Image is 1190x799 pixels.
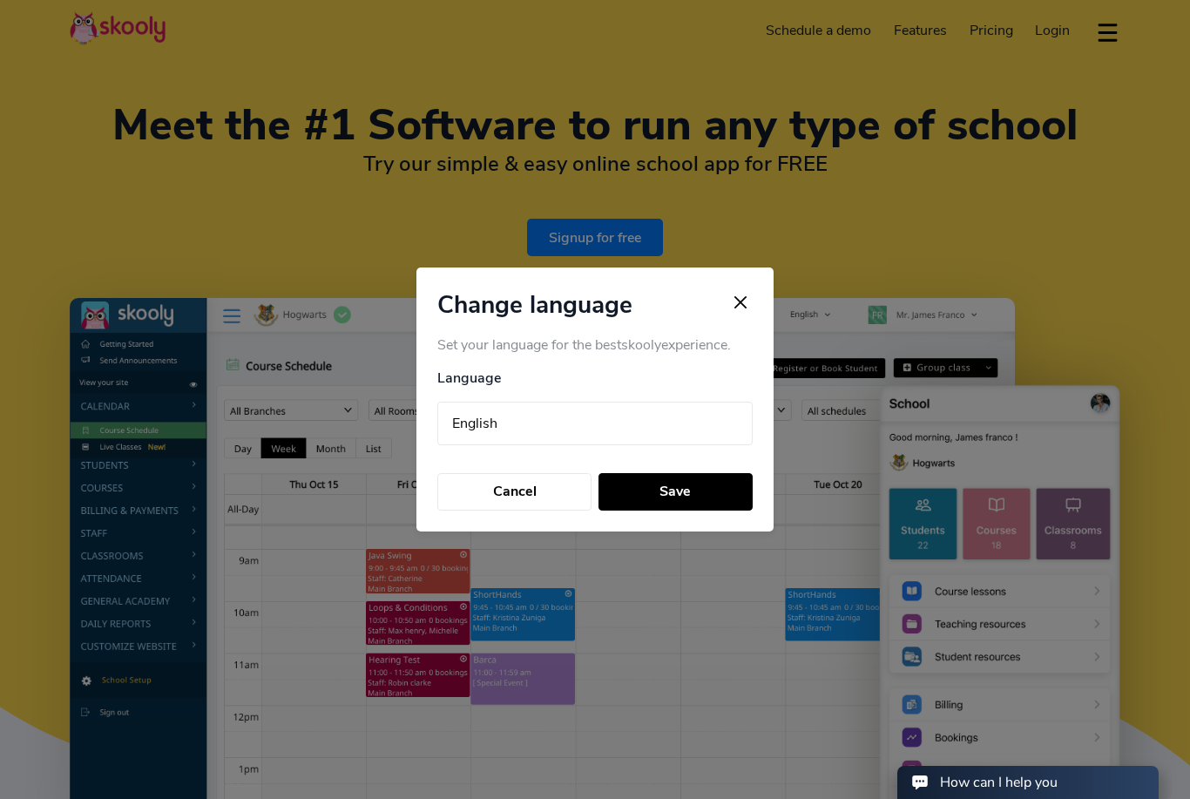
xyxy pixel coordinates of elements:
button: Cancel [437,473,592,511]
button: close language changer [728,290,753,320]
div: Set your language for the best experience. [437,335,753,355]
span: skooly [621,335,661,355]
div: Change language [437,288,632,322]
label: Language [437,369,501,388]
button: Save [598,473,753,511]
img: icon-close [728,290,753,315]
